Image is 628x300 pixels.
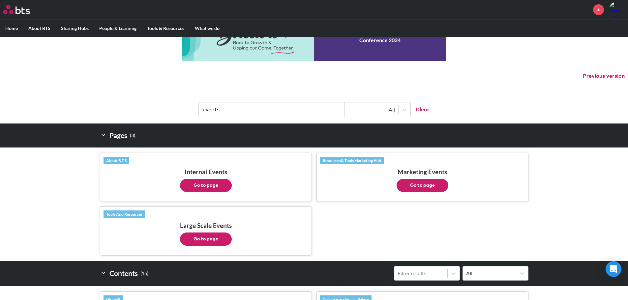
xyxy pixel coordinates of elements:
a: About B T S [104,157,129,164]
button: Go to page [397,179,448,192]
a: Go home [3,5,42,14]
h3: Marketing Events [320,168,525,192]
h2: Pages [100,129,135,142]
label: Tools & Resources [142,20,190,37]
button: Go to page [180,232,232,246]
div: Open Intercom Messenger [606,261,621,277]
h2: Contents [100,266,148,281]
a: + [593,4,604,15]
a: Tools And Resources [104,210,145,218]
h3: Internal Events [104,168,308,192]
small: ( 15 ) [140,269,148,278]
div: All [466,270,513,277]
input: Find contents, pages and demos... [199,102,344,117]
img: BTS Logo [3,5,30,14]
label: About BTS [23,20,56,37]
h3: Large Scale Events [104,222,308,246]
label: People & Learning [94,20,142,37]
button: Previous version [583,72,625,80]
button: Clear [410,102,430,117]
img: Ryan Stiles [609,2,625,17]
div: Filter results [398,270,444,277]
button: Go to page [180,179,232,192]
a: Resources& Tools Marketing Hub [320,157,384,164]
small: ( 3 ) [130,131,135,140]
div: All [348,106,395,113]
a: Profile [609,2,625,17]
label: What we do [190,20,225,37]
label: Sharing Hubs [56,20,94,37]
